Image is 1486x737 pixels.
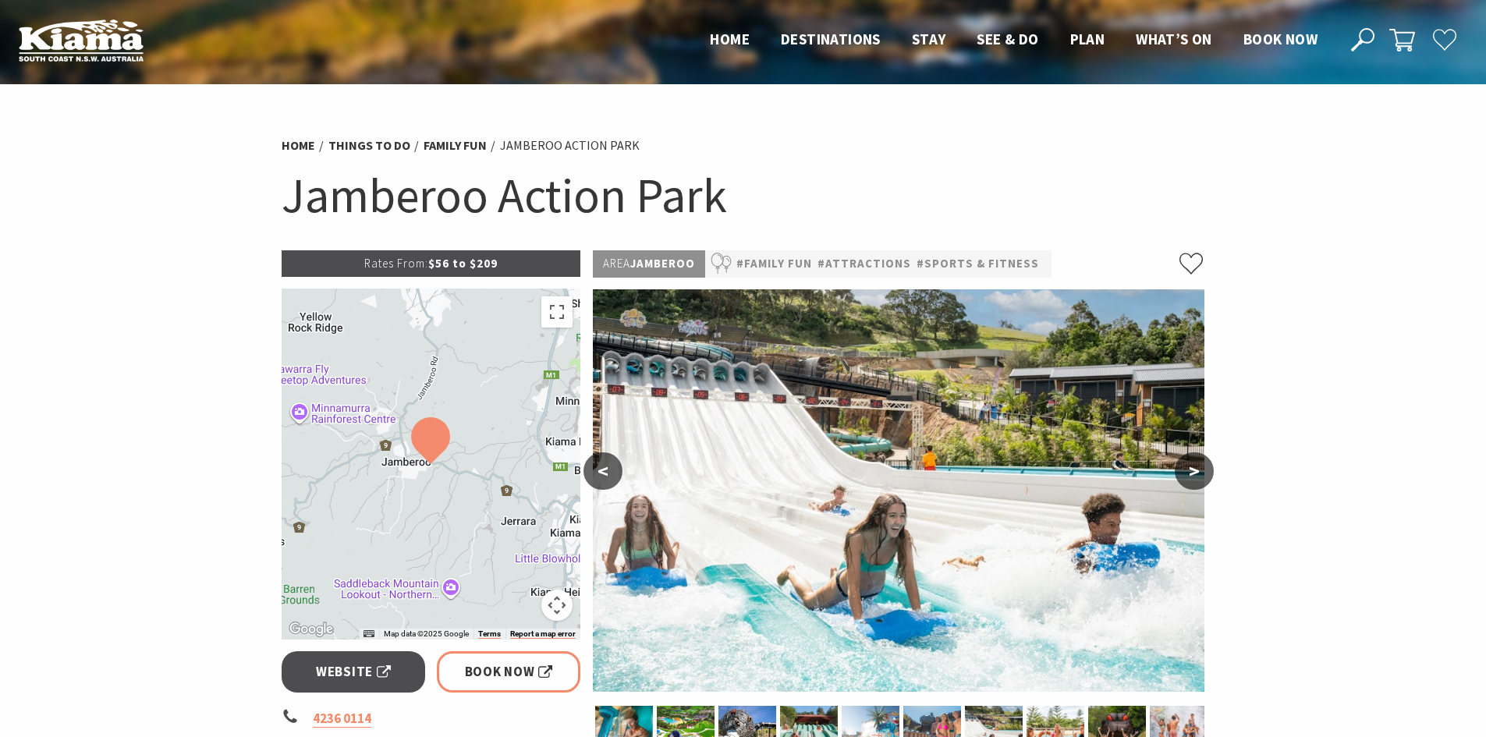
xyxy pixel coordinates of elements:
nav: Main Menu [694,27,1333,53]
span: See & Do [977,30,1038,48]
button: < [583,452,622,490]
span: Website [316,661,391,682]
span: What’s On [1136,30,1212,48]
button: Map camera controls [541,590,573,621]
button: Keyboard shortcuts [364,629,374,640]
li: Jamberoo Action Park [500,136,640,156]
span: Destinations [781,30,881,48]
a: Book Now [437,651,581,693]
a: 4236 0114 [313,710,371,728]
a: Family Fun [424,137,487,154]
button: > [1175,452,1214,490]
span: Area [603,256,630,271]
button: Toggle fullscreen view [541,296,573,328]
a: Things To Do [328,137,410,154]
span: Plan [1070,30,1105,48]
span: Stay [912,30,946,48]
p: $56 to $209 [282,250,581,277]
a: Website [282,651,426,693]
h1: Jamberoo Action Park [282,164,1205,227]
a: Report a map error [510,629,576,639]
span: Book now [1243,30,1318,48]
span: Book Now [465,661,553,682]
span: Home [710,30,750,48]
img: Kiama Logo [19,19,144,62]
p: Jamberoo [593,250,705,278]
a: #Attractions [817,254,911,274]
a: #Sports & Fitness [917,254,1039,274]
a: #Family Fun [736,254,812,274]
span: Map data ©2025 Google [384,629,469,638]
a: Home [282,137,315,154]
img: Feel The Rush, race your mates - Octo-Racer, only at Jamberoo Action Park [593,289,1204,692]
img: Google [285,619,337,640]
a: Open this area in Google Maps (opens a new window) [285,619,337,640]
a: Terms (opens in new tab) [478,629,501,639]
span: Rates From: [364,256,428,271]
